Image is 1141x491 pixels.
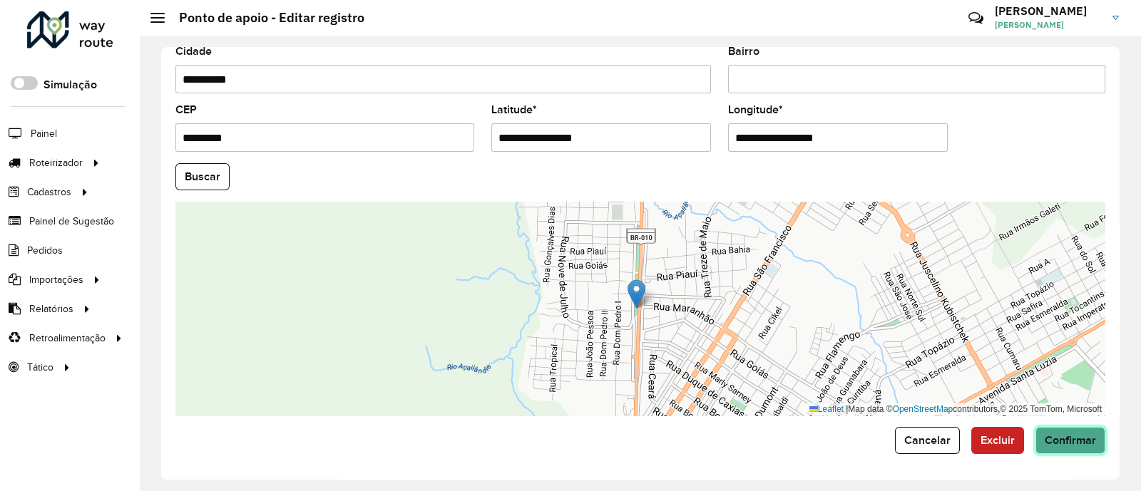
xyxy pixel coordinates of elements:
button: Confirmar [1035,427,1105,454]
img: Marker [628,279,645,309]
span: Importações [29,272,83,287]
span: Roteirizador [29,155,83,170]
h2: Ponto de apoio - Editar registro [165,10,364,26]
span: [PERSON_NAME] [995,19,1102,31]
h3: [PERSON_NAME] [995,4,1102,18]
a: OpenStreetMap [893,404,953,414]
label: Bairro [728,43,759,60]
a: Leaflet [809,404,844,414]
label: Cidade [175,43,212,60]
button: Buscar [175,163,230,190]
span: Cancelar [904,434,951,446]
span: Relatórios [29,301,73,316]
span: | [846,404,848,414]
div: Map data © contributors,© 2025 TomTom, Microsoft [806,403,1105,415]
label: Simulação [44,76,97,93]
span: Pedidos [27,243,63,258]
label: Latitude [491,101,537,118]
span: Painel de Sugestão [29,214,114,229]
label: Longitude [728,101,783,118]
a: Contato Rápido [961,3,991,33]
button: Excluir [971,427,1024,454]
span: Confirmar [1045,434,1096,446]
span: Retroalimentação [29,331,106,346]
label: CEP [175,101,197,118]
span: Painel [31,126,57,141]
span: Excluir [981,434,1015,446]
span: Tático [27,360,53,375]
span: Cadastros [27,185,71,200]
button: Cancelar [895,427,960,454]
